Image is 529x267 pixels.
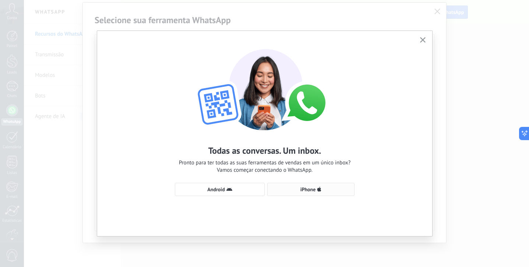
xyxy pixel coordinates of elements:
span: Pronto para ter todas as suas ferramentas de vendas em um único inbox? Vamos começar conectando o... [179,159,351,174]
span: iPhone [300,187,316,192]
span: Android [207,187,225,192]
img: wa-lite-select-device.png [184,42,346,130]
button: Android [175,183,265,196]
h2: Todas as conversas. Um inbox. [208,145,321,156]
button: iPhone [267,183,355,196]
